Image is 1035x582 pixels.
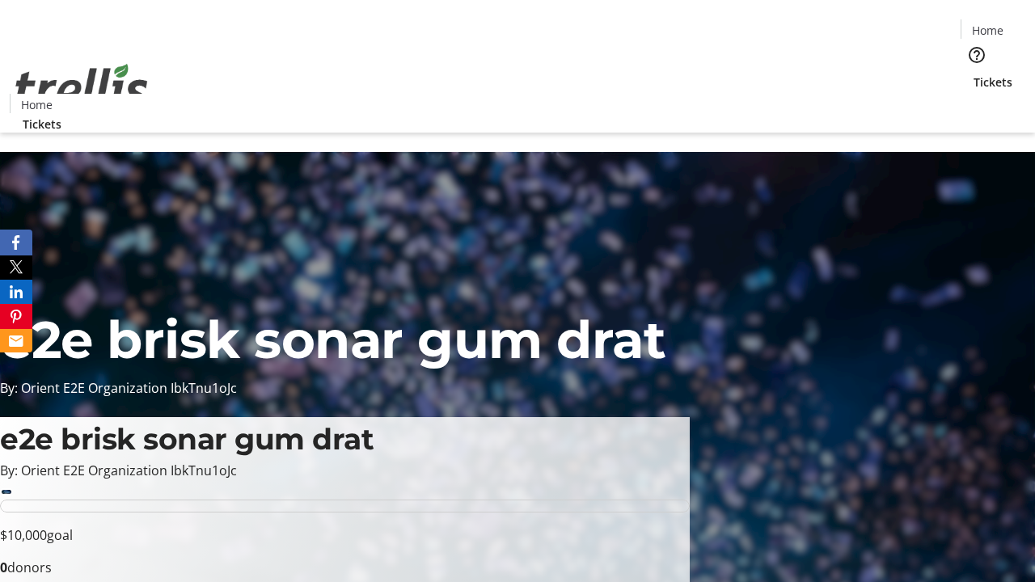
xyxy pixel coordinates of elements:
[10,116,74,133] a: Tickets
[974,74,1012,91] span: Tickets
[23,116,61,133] span: Tickets
[11,96,62,113] a: Home
[972,22,1003,39] span: Home
[21,96,53,113] span: Home
[961,74,1025,91] a: Tickets
[10,46,154,127] img: Orient E2E Organization IbkTnu1oJc's Logo
[961,22,1013,39] a: Home
[961,39,993,71] button: Help
[961,91,993,123] button: Cart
